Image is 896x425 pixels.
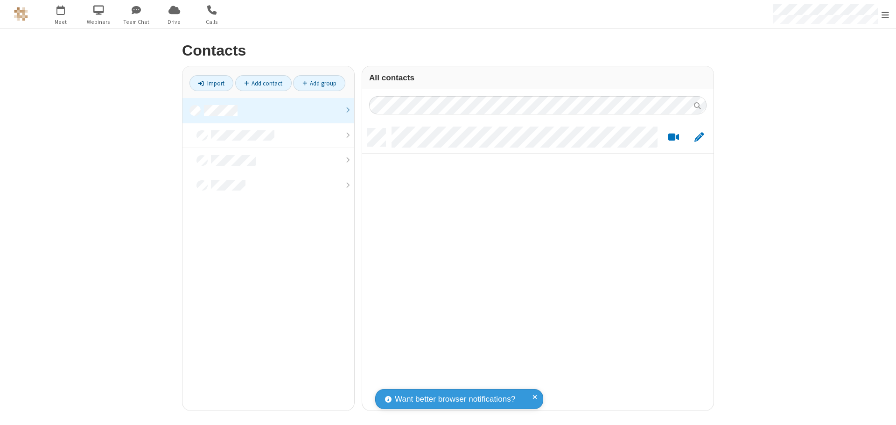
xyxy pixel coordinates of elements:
div: grid [362,121,714,411]
h2: Contacts [182,42,714,59]
span: Calls [195,18,230,26]
span: Webinars [81,18,116,26]
img: QA Selenium DO NOT DELETE OR CHANGE [14,7,28,21]
span: Meet [43,18,78,26]
a: Add group [293,75,345,91]
span: Drive [157,18,192,26]
button: Edit [690,132,708,143]
span: Want better browser notifications? [395,393,515,405]
h3: All contacts [369,73,707,82]
button: Start a video meeting [665,132,683,143]
a: Add contact [235,75,292,91]
span: Team Chat [119,18,154,26]
a: Import [189,75,233,91]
